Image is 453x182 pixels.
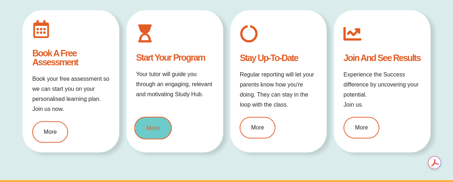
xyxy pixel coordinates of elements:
[44,129,57,135] span: More
[343,53,421,62] h4: Join and See results
[240,70,317,110] p: Regular reporting will let your parents know how you're doing. They can stay in the loop with the...
[240,117,275,139] a: More
[32,121,68,143] a: More
[251,125,264,131] span: More
[136,69,213,99] p: Your tutor will guide you through an engaging, relevant and motivating Study Hub.
[343,70,421,110] p: Experience the Success difference by uncovering your potential. Join us.
[334,101,453,182] iframe: Chat Widget
[134,117,172,139] a: More
[240,53,317,62] h4: Stay up-to-date
[32,49,110,67] h4: Book a free assessment
[146,125,160,131] span: More
[32,74,110,114] p: Book your free assessment so we can start you on your personalised learning plan. Join us now.
[136,53,213,62] h4: Start your program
